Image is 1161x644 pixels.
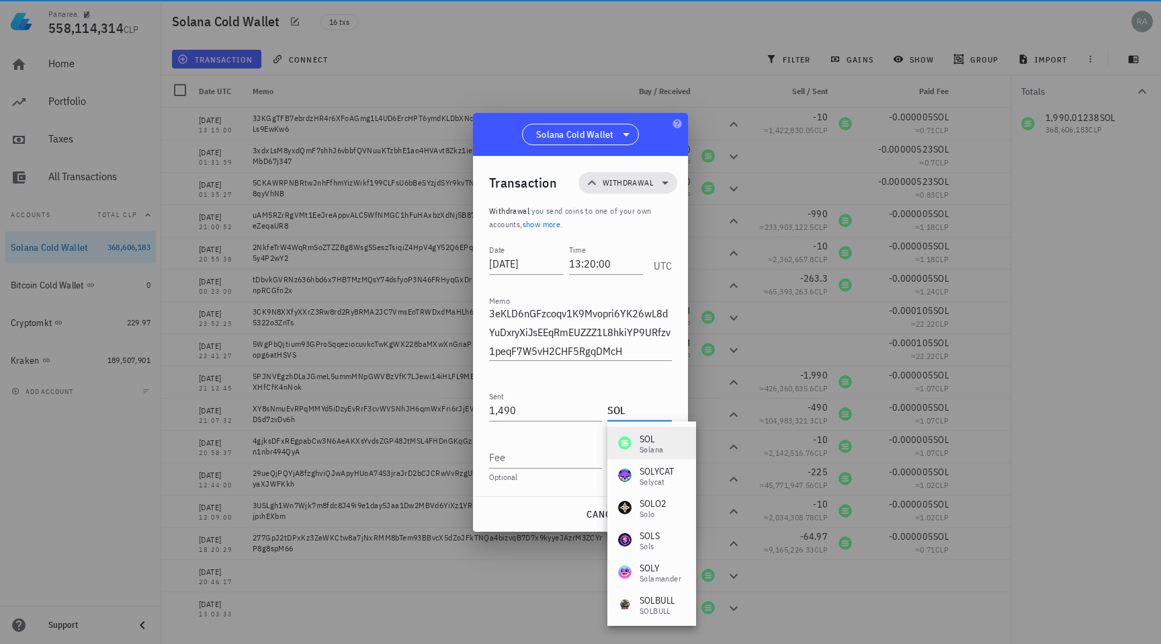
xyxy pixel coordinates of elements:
[489,172,557,194] div: Transaction
[489,296,510,306] label: Memo
[607,399,669,421] input: Currency
[489,204,672,231] p: :
[569,245,586,255] label: Time
[640,542,660,551] div: sols
[640,478,675,486] div: Solycat
[618,533,632,547] div: SOLS-icon
[640,465,675,478] div: SOLYCAT
[640,446,663,454] div: Solana
[618,598,632,611] div: SOLBULL-icon
[489,206,529,216] span: Withdrawal
[580,502,629,526] button: cancel
[489,473,672,481] div: Optional
[640,497,666,510] div: SOLO2
[640,594,675,607] div: SOLBULL
[640,529,660,542] div: SOLS
[618,469,632,482] div: SOLYCAT-icon
[585,508,623,520] span: cancel
[618,436,632,450] div: SOL-icon
[603,176,653,190] span: Withdrawal
[523,219,561,229] a: show more
[648,245,672,278] div: UTC
[640,607,675,615] div: SOLBULL
[489,391,504,401] label: Sent
[489,245,505,255] label: Date
[640,561,681,575] div: SOLY
[640,510,666,518] div: Solo
[489,206,652,229] span: you send coins to one of your own accounts, .
[618,565,632,579] div: SOLY-icon
[536,128,614,141] span: Solana Cold Wallet
[640,432,663,446] div: SOL
[618,501,632,514] div: SOLO2-icon
[640,575,681,583] div: Solamander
